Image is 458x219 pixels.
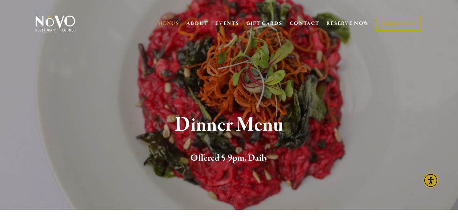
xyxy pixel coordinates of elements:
a: CONTACT [290,17,320,30]
h2: Offered 5-9pm, Daily [46,151,412,165]
a: EVENTS [215,20,239,27]
h1: Dinner Menu [46,114,412,136]
div: Accessibility Menu [423,173,438,188]
img: Novo Restaurant &amp; Lounge [34,15,77,32]
a: RESERVE NOW [326,17,369,30]
a: MENUS [158,20,179,27]
a: ORDER NOW [376,17,421,31]
a: GIFT CARDS [246,17,282,30]
a: ABOUT [186,20,208,27]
